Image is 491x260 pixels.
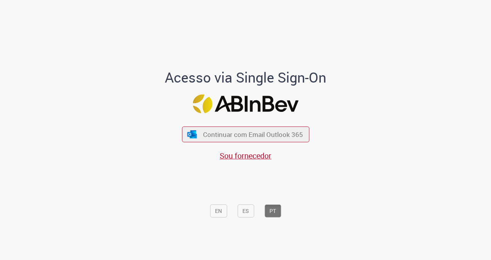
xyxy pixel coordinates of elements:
img: ícone Azure/Microsoft 360 [187,130,198,138]
button: ES [237,204,254,218]
button: PT [264,204,281,218]
span: Continuar com Email Outlook 365 [203,130,303,139]
button: EN [210,204,227,218]
h1: Acesso via Single Sign-On [139,70,353,85]
button: ícone Azure/Microsoft 360 Continuar com Email Outlook 365 [182,127,309,142]
a: Sou fornecedor [220,150,271,161]
img: Logo ABInBev [193,94,298,113]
